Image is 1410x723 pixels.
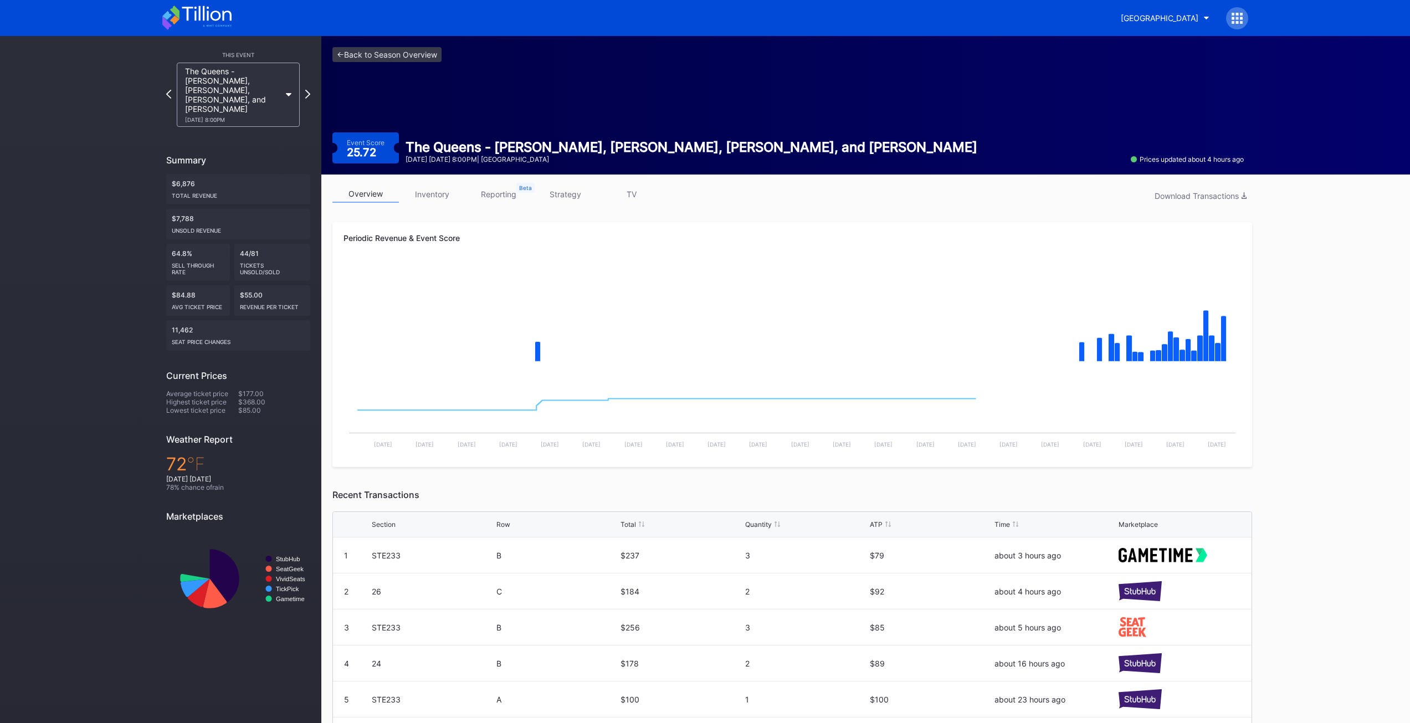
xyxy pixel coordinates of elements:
div: Tickets Unsold/Sold [240,258,305,275]
img: stubHub.svg [1119,581,1162,601]
button: Download Transactions [1149,188,1252,203]
div: $237 [621,551,742,560]
div: B [496,623,618,632]
div: 4 [344,659,349,668]
text: [DATE] [624,441,643,448]
div: 11,462 [166,320,310,351]
div: Event Score [347,139,384,147]
div: Marketplaces [166,511,310,522]
text: [DATE] [374,441,392,448]
text: [DATE] [1208,441,1226,448]
div: 24 [372,659,494,668]
text: [DATE] [541,441,559,448]
text: [DATE] [666,441,684,448]
text: [DATE] [749,441,767,448]
div: STE233 [372,551,494,560]
div: 64.8% [166,244,230,281]
text: [DATE] [707,441,726,448]
text: [DATE] [874,441,893,448]
div: $79 [870,551,992,560]
div: 3 [344,623,349,632]
div: Quantity [745,520,772,529]
div: $100 [870,695,992,704]
div: Sell Through Rate [172,258,224,275]
div: about 16 hours ago [994,659,1116,668]
div: $184 [621,587,742,596]
div: $84.88 [166,285,230,316]
div: $368.00 [238,398,310,406]
div: B [496,551,618,560]
img: stubHub.svg [1119,653,1162,673]
button: [GEOGRAPHIC_DATA] [1112,8,1218,28]
img: gametime.svg [1119,548,1207,562]
div: The Queens - [PERSON_NAME], [PERSON_NAME], [PERSON_NAME], and [PERSON_NAME] [185,66,280,123]
div: about 23 hours ago [994,695,1116,704]
text: [DATE] [582,441,601,448]
div: [DATE] 8:00PM [185,116,280,123]
div: 3 [745,551,867,560]
div: B [496,659,618,668]
div: [GEOGRAPHIC_DATA] [1121,13,1198,23]
div: seat price changes [172,334,305,345]
div: Average ticket price [166,389,238,398]
div: 3 [745,623,867,632]
div: Periodic Revenue & Event Score [343,233,1241,243]
div: Marketplace [1119,520,1158,529]
a: inventory [399,186,465,203]
div: Highest ticket price [166,398,238,406]
div: $7,788 [166,209,310,239]
div: STE233 [372,695,494,704]
div: $55.00 [234,285,311,316]
text: [DATE] [791,441,809,448]
text: [DATE] [458,441,476,448]
div: 44/81 [234,244,311,281]
div: 26 [372,587,494,596]
div: $256 [621,623,742,632]
div: 1 [344,551,348,560]
img: seatGeek.svg [1119,617,1146,637]
div: 2 [745,587,867,596]
text: [DATE] [1125,441,1143,448]
div: 78 % chance of rain [166,483,310,491]
img: stubHub.svg [1119,689,1162,709]
div: 2 [745,659,867,668]
svg: Chart title [343,262,1241,373]
div: about 4 hours ago [994,587,1116,596]
div: Revenue per ticket [240,299,305,310]
div: 5 [344,695,349,704]
text: Gametime [276,596,305,602]
div: C [496,587,618,596]
text: [DATE] [499,441,517,448]
div: $100 [621,695,742,704]
div: Total [621,520,636,529]
div: 1 [745,695,867,704]
div: Lowest ticket price [166,406,238,414]
text: [DATE] [1041,441,1059,448]
text: [DATE] [833,441,851,448]
div: Download Transactions [1155,191,1247,201]
text: [DATE] [1166,441,1185,448]
text: VividSeats [276,576,305,582]
div: Recent Transactions [332,489,1252,500]
div: Unsold Revenue [172,223,305,234]
div: $6,876 [166,174,310,204]
div: [DATE] [DATE] [166,475,310,483]
div: 72 [166,453,310,475]
div: $178 [621,659,742,668]
text: [DATE] [416,441,434,448]
div: Row [496,520,510,529]
div: $177.00 [238,389,310,398]
div: $92 [870,587,992,596]
div: about 5 hours ago [994,623,1116,632]
div: Summary [166,155,310,166]
div: Avg ticket price [172,299,224,310]
div: about 3 hours ago [994,551,1116,560]
text: [DATE] [916,441,935,448]
div: 25.72 [347,147,379,158]
div: $85.00 [238,406,310,414]
svg: Chart title [166,530,310,627]
div: [DATE] [DATE] 8:00PM | [GEOGRAPHIC_DATA] [406,155,977,163]
div: Total Revenue [172,188,305,199]
div: ATP [870,520,883,529]
span: ℉ [187,453,205,475]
